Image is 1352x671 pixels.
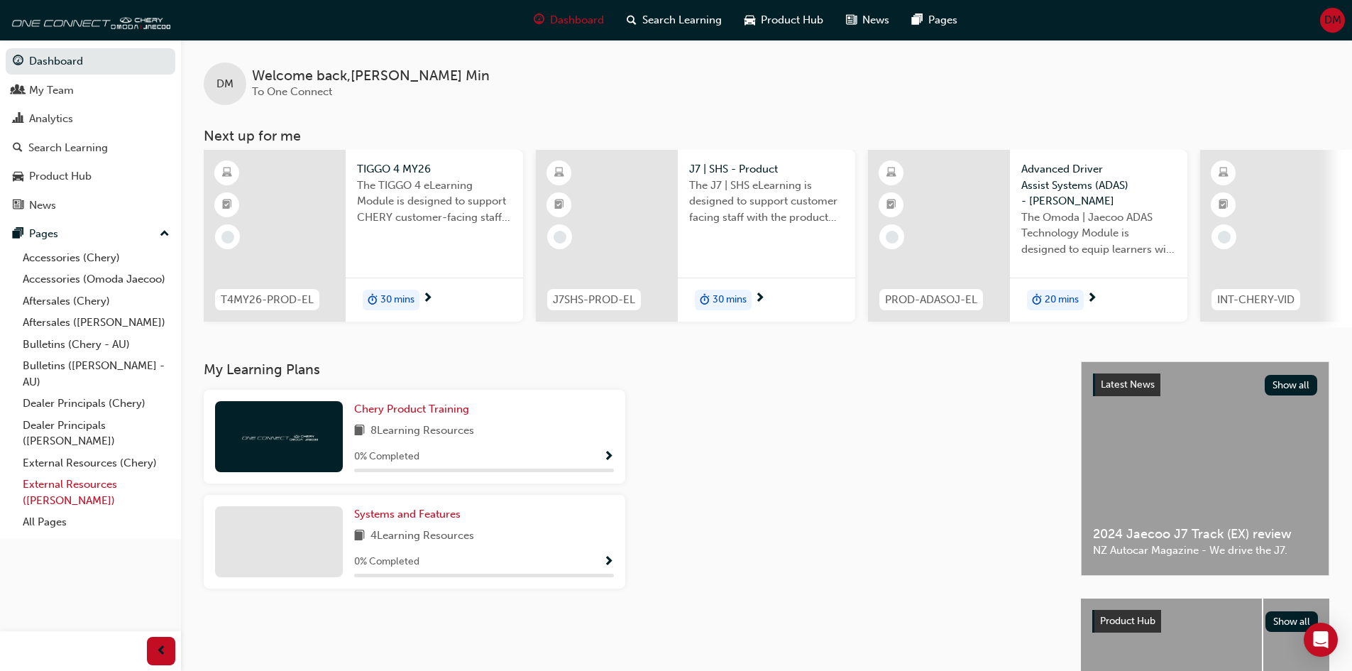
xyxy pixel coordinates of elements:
[550,12,604,28] span: Dashboard
[6,135,175,161] a: Search Learning
[522,6,615,35] a: guage-iconDashboard
[1093,526,1317,542] span: 2024 Jaecoo J7 Track (EX) review
[160,225,170,244] span: up-icon
[29,197,56,214] div: News
[354,554,419,570] span: 0 % Completed
[17,312,175,334] a: Aftersales ([PERSON_NAME])
[221,292,314,308] span: T4MY26-PROD-EL
[554,164,564,182] span: learningResourceType_ELEARNING-icon
[603,553,614,571] button: Show Progress
[886,196,896,214] span: booktick-icon
[1101,378,1155,391] span: Latest News
[1219,164,1229,182] span: learningResourceType_ELEARNING-icon
[6,45,175,221] button: DashboardMy TeamAnalyticsSearch LearningProduct HubNews
[17,415,175,452] a: Dealer Principals ([PERSON_NAME])
[240,430,318,443] img: oneconnect
[354,403,469,415] span: Chery Product Training
[554,231,566,244] span: learningRecordVerb_NONE-icon
[835,6,901,35] a: news-iconNews
[534,11,544,29] span: guage-icon
[13,170,23,183] span: car-icon
[222,164,232,182] span: learningResourceType_ELEARNING-icon
[744,11,755,29] span: car-icon
[29,226,58,242] div: Pages
[700,291,710,310] span: duration-icon
[13,55,23,68] span: guage-icon
[13,200,23,212] span: news-icon
[885,292,977,308] span: PROD-ADASOJ-EL
[733,6,835,35] a: car-iconProduct Hub
[13,228,23,241] span: pages-icon
[862,12,889,28] span: News
[713,292,747,308] span: 30 mins
[204,361,1058,378] h3: My Learning Plans
[204,150,523,322] a: T4MY26-PROD-ELTIGGO 4 MY26The TIGGO 4 eLearning Module is designed to support CHERY customer-faci...
[1218,231,1231,244] span: learningRecordVerb_NONE-icon
[1021,161,1176,209] span: Advanced Driver Assist Systems (ADAS) - [PERSON_NAME]
[357,161,512,178] span: TIGGO 4 MY26
[156,643,167,660] span: prev-icon
[642,12,722,28] span: Search Learning
[17,290,175,312] a: Aftersales (Chery)
[1265,611,1319,632] button: Show all
[846,11,857,29] span: news-icon
[1320,8,1345,33] button: DM
[1032,291,1042,310] span: duration-icon
[354,401,475,418] a: Chery Product Training
[536,150,855,322] a: J7SHS-PROD-ELJ7 | SHS - ProductThe J7 | SHS eLearning is designed to support customer facing staf...
[17,334,175,356] a: Bulletins (Chery - AU)
[689,178,844,226] span: The J7 | SHS eLearning is designed to support customer facing staff with the product and sales in...
[689,161,844,178] span: J7 | SHS - Product
[886,231,898,244] span: learningRecordVerb_NONE-icon
[868,150,1187,322] a: PROD-ADASOJ-ELAdvanced Driver Assist Systems (ADAS) - [PERSON_NAME]The Omoda | Jaecoo ADAS Techno...
[886,164,896,182] span: learningResourceType_ELEARNING-icon
[1304,623,1338,657] div: Open Intercom Messenger
[603,448,614,466] button: Show Progress
[553,292,635,308] span: J7SHS-PROD-EL
[17,247,175,269] a: Accessories (Chery)
[1021,209,1176,258] span: The Omoda | Jaecoo ADAS Technology Module is designed to equip learners with essential knowledge ...
[1045,292,1079,308] span: 20 mins
[17,511,175,533] a: All Pages
[17,268,175,290] a: Accessories (Omoda Jaecoo)
[17,474,175,511] a: External Resources ([PERSON_NAME])
[1265,375,1318,395] button: Show all
[6,221,175,247] button: Pages
[928,12,957,28] span: Pages
[17,355,175,393] a: Bulletins ([PERSON_NAME] - AU)
[370,528,474,545] span: 4 Learning Resources
[1219,196,1229,214] span: booktick-icon
[29,82,74,99] div: My Team
[603,451,614,464] span: Show Progress
[17,452,175,474] a: External Resources (Chery)
[6,106,175,132] a: Analytics
[1087,293,1097,305] span: next-icon
[1093,373,1317,396] a: Latest NewsShow all
[912,11,923,29] span: pages-icon
[181,128,1352,144] h3: Next up for me
[627,11,637,29] span: search-icon
[222,196,232,214] span: booktick-icon
[754,293,765,305] span: next-icon
[28,140,108,156] div: Search Learning
[761,12,823,28] span: Product Hub
[354,506,466,523] a: Systems and Features
[354,508,461,520] span: Systems and Features
[368,291,378,310] span: duration-icon
[6,77,175,104] a: My Team
[7,6,170,34] img: oneconnect
[554,196,564,214] span: booktick-icon
[901,6,969,35] a: pages-iconPages
[252,68,490,84] span: Welcome back , [PERSON_NAME] Min
[252,85,332,98] span: To One Connect
[1100,615,1155,627] span: Product Hub
[6,192,175,219] a: News
[422,293,433,305] span: next-icon
[354,422,365,440] span: book-icon
[1324,12,1341,28] span: DM
[1217,292,1295,308] span: INT-CHERY-VID
[13,113,23,126] span: chart-icon
[354,528,365,545] span: book-icon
